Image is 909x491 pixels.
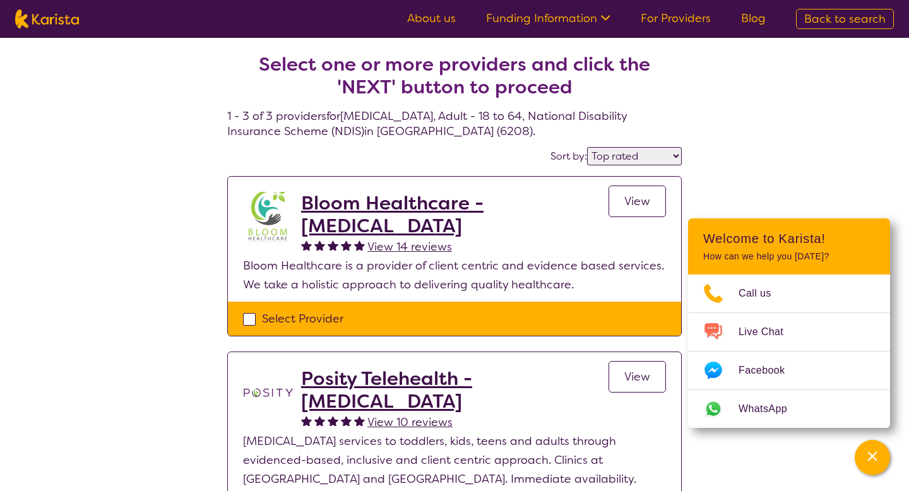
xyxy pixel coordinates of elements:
img: fullstar [354,240,365,251]
img: fullstar [314,415,325,426]
div: Channel Menu [688,218,890,428]
p: [MEDICAL_DATA] services to toddlers, kids, teens and adults through evidenced-based, inclusive an... [243,432,666,488]
h2: Select one or more providers and click the 'NEXT' button to proceed [242,53,667,98]
span: Live Chat [739,322,799,341]
span: Facebook [739,361,800,380]
img: kyxjko9qh2ft7c3q1pd9.jpg [243,192,294,242]
a: Web link opens in a new tab. [688,390,890,428]
a: About us [407,11,456,26]
a: Back to search [796,9,894,29]
img: fullstar [354,415,365,426]
a: View [609,361,666,393]
a: View [609,186,666,217]
a: View 10 reviews [367,413,453,432]
h2: Welcome to Karista! [703,231,875,246]
img: fullstar [301,415,312,426]
img: fullstar [301,240,312,251]
span: View 10 reviews [367,415,453,430]
span: View [624,194,650,209]
a: Funding Information [486,11,610,26]
img: Karista logo [15,9,79,28]
span: View 14 reviews [367,239,452,254]
img: fullstar [341,240,352,251]
a: Posity Telehealth - [MEDICAL_DATA] [301,367,609,413]
a: View 14 reviews [367,237,452,256]
p: Bloom Healthcare is a provider of client centric and evidence based services. We take a holistic ... [243,256,666,294]
h4: 1 - 3 of 3 providers for [MEDICAL_DATA] , Adult - 18 to 64 , National Disability Insurance Scheme... [227,23,682,139]
span: View [624,369,650,384]
img: fullstar [328,240,338,251]
a: Bloom Healthcare - [MEDICAL_DATA] [301,192,609,237]
img: fullstar [328,415,338,426]
span: WhatsApp [739,399,802,418]
a: Blog [741,11,766,26]
ul: Choose channel [688,275,890,428]
img: t1bslo80pcylnzwjhndq.png [243,367,294,418]
img: fullstar [314,240,325,251]
button: Channel Menu [855,440,890,475]
span: Call us [739,284,787,303]
p: How can we help you [DATE]? [703,251,875,262]
span: Back to search [804,11,886,27]
img: fullstar [341,415,352,426]
a: For Providers [641,11,711,26]
label: Sort by: [550,150,587,163]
